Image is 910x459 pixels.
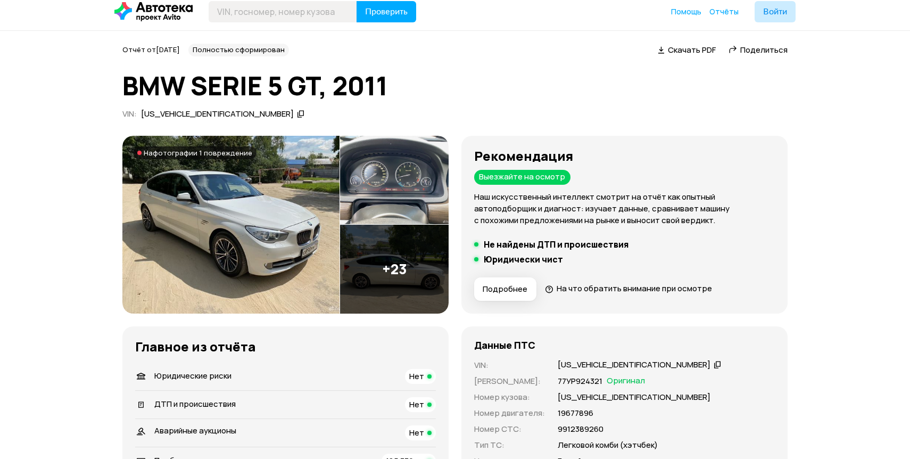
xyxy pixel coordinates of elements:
span: Нет [409,371,424,382]
span: Помощь [671,6,701,17]
a: Помощь [671,6,701,17]
h4: Данные ПТС [474,339,535,351]
p: Номер кузова : [474,391,545,403]
p: Номер СТС : [474,423,545,435]
span: Аварийные аукционы [154,425,236,436]
span: Войти [763,7,787,16]
button: Войти [755,1,796,22]
p: Номер двигателя : [474,407,545,419]
h5: Юридически чист [484,254,563,265]
span: На фотографии 1 повреждение [144,149,252,157]
h3: Рекомендация [474,149,775,163]
p: Наш искусственный интеллект смотрит на отчёт как опытный автоподборщик и диагност: изучает данные... [474,191,775,226]
div: Выезжайте на осмотр [474,170,570,185]
a: Поделиться [729,44,788,55]
span: Нет [409,427,424,438]
span: ДТП и происшествия [154,398,236,409]
div: [US_VEHICLE_IDENTIFICATION_NUMBER] [558,359,710,371]
p: 9912389260 [558,423,603,435]
span: На что обратить внимание при осмотре [557,283,712,294]
span: Нет [409,399,424,410]
h5: Не найдены ДТП и происшествия [484,239,628,250]
p: Легковой комби (хэтчбек) [558,439,658,451]
span: Отчёт от [DATE] [122,45,180,54]
p: VIN : [474,359,545,371]
button: Подробнее [474,277,536,301]
a: Скачать PDF [658,44,716,55]
a: Отчёты [709,6,739,17]
h1: BMW SERIE 5 GT, 2011 [122,71,788,100]
span: Поделиться [740,44,788,55]
p: Тип ТС : [474,439,545,451]
a: На что обратить внимание при осмотре [545,283,712,294]
p: 77УР924321 [558,375,602,387]
span: Оригинал [607,375,645,387]
p: [PERSON_NAME] : [474,375,545,387]
span: VIN : [122,108,137,119]
span: Юридические риски [154,370,231,381]
p: 19677896 [558,407,593,419]
span: Отчёты [709,6,739,17]
span: Скачать PDF [668,44,716,55]
input: VIN, госномер, номер кузова [209,1,357,22]
p: [US_VEHICLE_IDENTIFICATION_NUMBER] [558,391,710,403]
h3: Главное из отчёта [135,339,436,354]
div: [US_VEHICLE_IDENTIFICATION_NUMBER] [141,109,294,120]
span: Проверить [365,7,408,16]
button: Проверить [357,1,416,22]
span: Подробнее [483,284,527,294]
div: Полностью сформирован [188,44,289,56]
